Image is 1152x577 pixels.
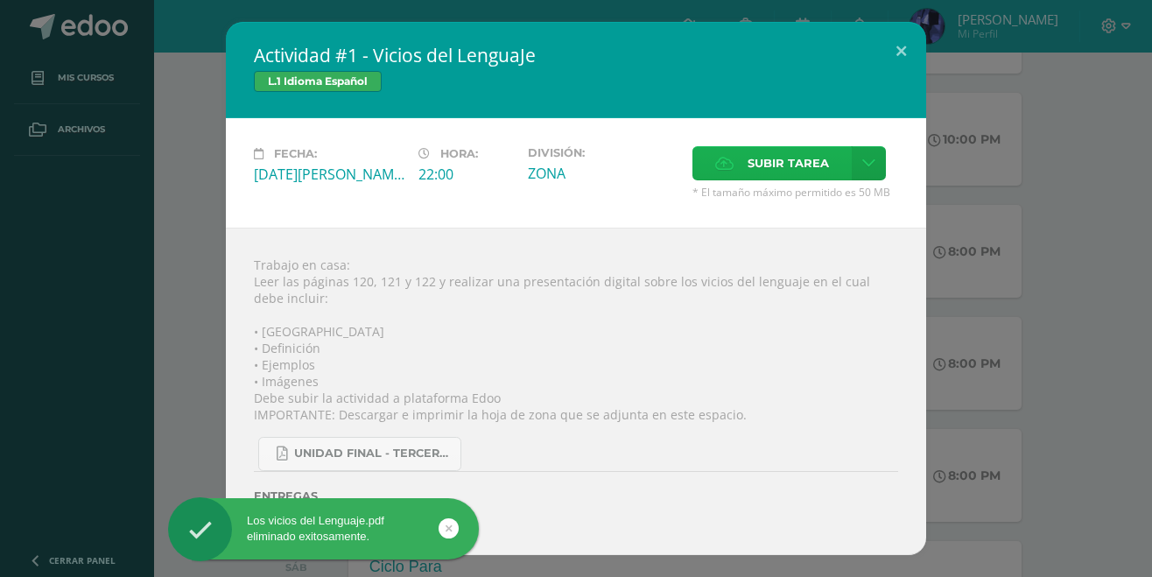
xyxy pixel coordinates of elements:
[876,22,926,81] button: Close (Esc)
[274,147,317,160] span: Fecha:
[440,147,478,160] span: Hora:
[294,447,452,461] span: UNIDAD FINAL - TERCERO BASICO A-B-C.pdf
[528,164,678,183] div: ZONA
[254,510,898,526] i: Aún no se han realizado entregas
[418,165,514,184] div: 22:00
[748,147,829,179] span: Subir tarea
[254,71,382,92] span: L.1 Idioma Español
[528,146,678,159] label: División:
[254,43,898,67] h2: Actividad #1 - Vicios del LenguaJe
[692,185,898,200] span: * El tamaño máximo permitido es 50 MB
[254,489,898,503] label: ENTREGAS
[168,513,479,545] div: Los vicios del Lenguaje.pdf eliminado exitosamente.
[258,437,461,471] a: UNIDAD FINAL - TERCERO BASICO A-B-C.pdf
[254,165,404,184] div: [DATE][PERSON_NAME]
[226,228,926,555] div: Trabajo en casa: Leer las páginas 120, 121 y 122 y realizar una presentación digital sobre los vi...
